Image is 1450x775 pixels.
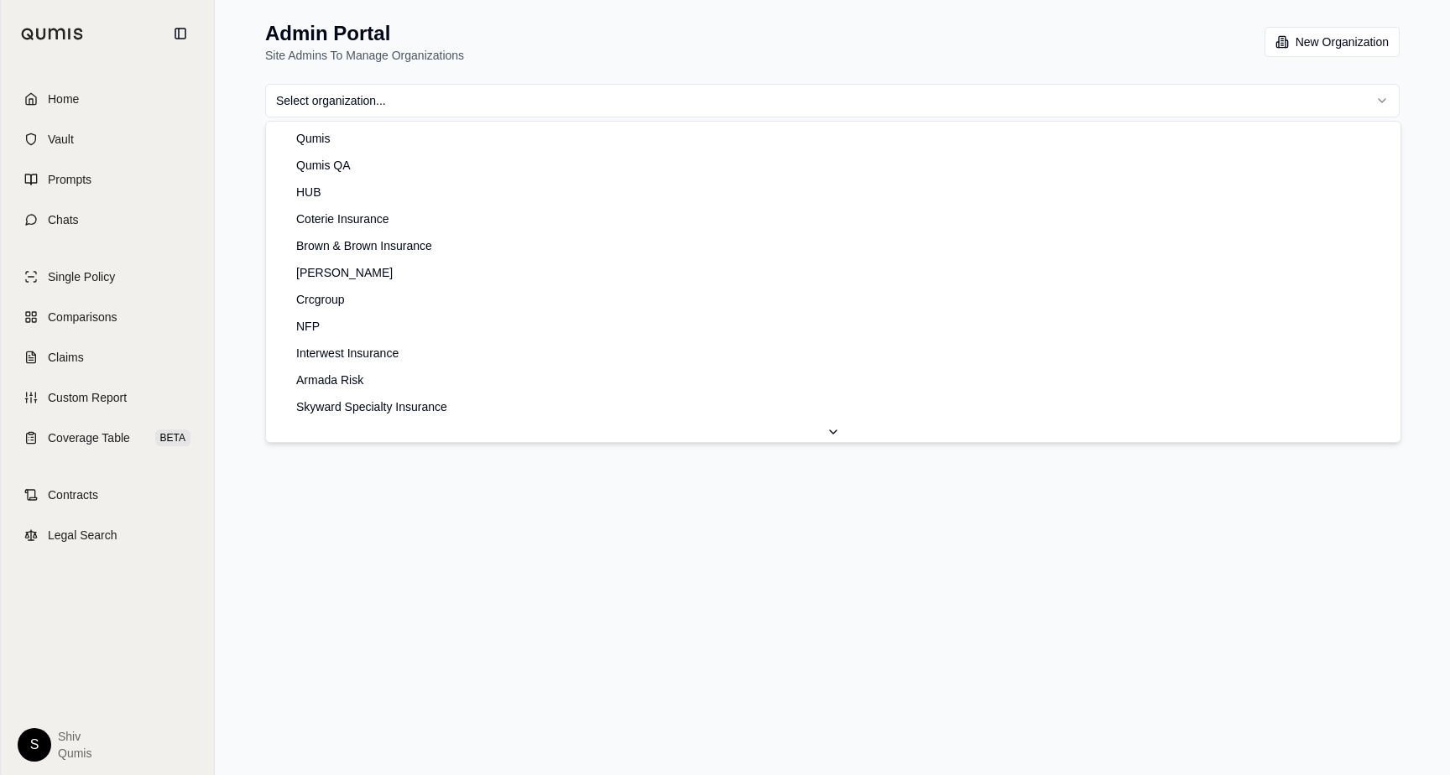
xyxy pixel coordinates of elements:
span: Interwest Insurance [296,345,399,361]
span: [PERSON_NAME] [296,264,393,281]
span: HUB [296,184,321,200]
span: NFP [296,318,320,335]
span: Brown & Brown Insurance [296,237,432,254]
span: Qumis QA [296,157,351,174]
span: Qumis [296,130,330,147]
span: Coterie Insurance [296,211,389,227]
span: Crcgroup [296,291,345,308]
span: Armada Risk [296,372,363,388]
span: Skyward Specialty Insurance [296,398,447,415]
